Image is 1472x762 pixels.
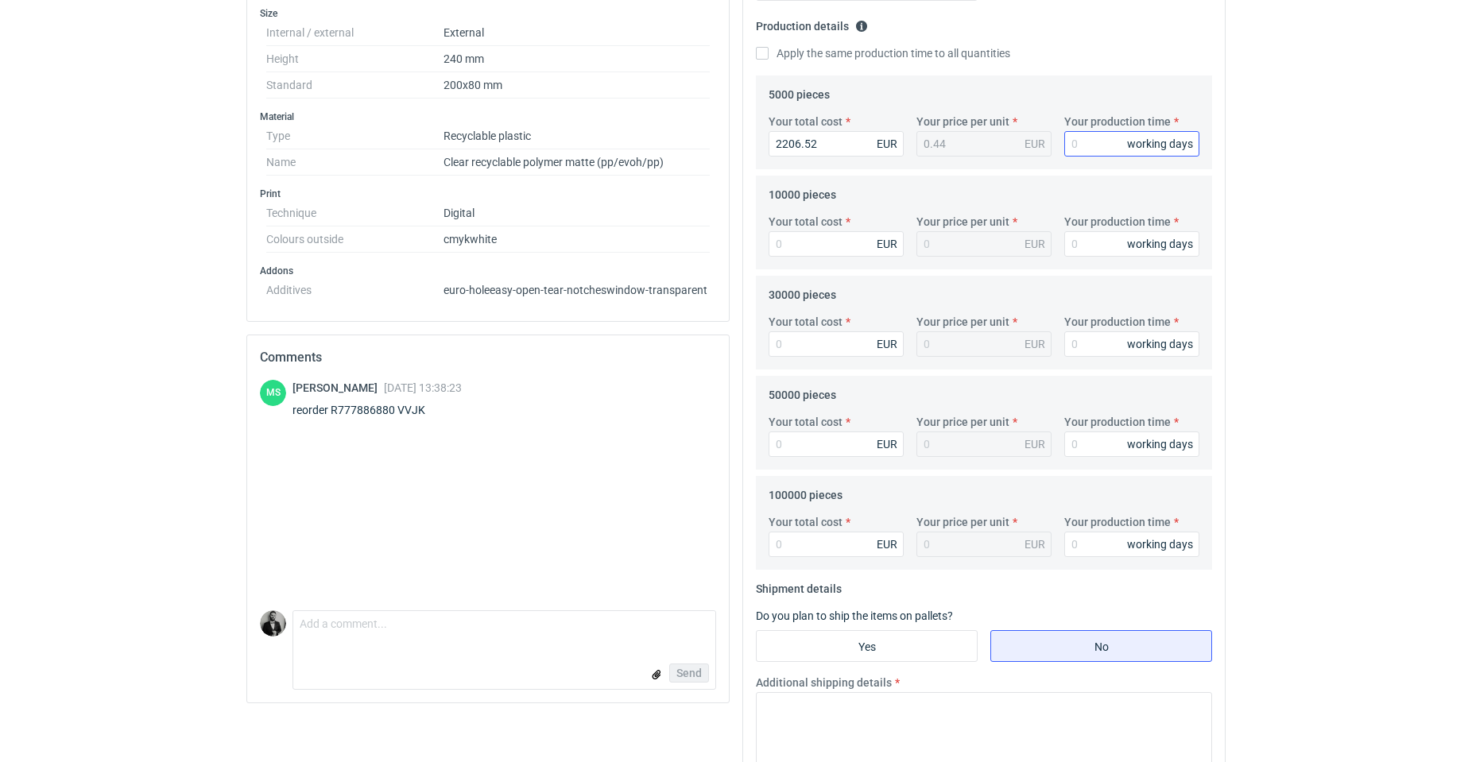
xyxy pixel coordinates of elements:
label: Do you plan to ship the items on pallets? [756,609,953,622]
div: working days [1127,236,1193,252]
input: 0 [1064,431,1199,457]
label: Additional shipping details [756,675,892,690]
input: 0 [769,331,904,357]
div: Maciej Sikora [260,380,286,406]
label: Your price per unit [916,214,1009,230]
div: working days [1127,436,1193,452]
img: Dragan Čivčić [260,610,286,636]
dd: cmyk white [444,226,710,253]
div: EUR [877,536,897,552]
label: Your production time [1064,114,1171,130]
label: Your price per unit [916,314,1009,330]
label: Your price per unit [916,114,1009,130]
label: Your total cost [769,314,843,330]
dt: Type [266,123,444,149]
legend: Shipment details [756,576,842,595]
legend: 30000 pieces [769,282,836,301]
div: working days [1127,336,1193,352]
div: EUR [1025,436,1045,452]
input: 0 [1064,331,1199,357]
input: 0 [1064,532,1199,557]
label: Your production time [1064,314,1171,330]
input: 0 [1064,231,1199,257]
label: Your total cost [769,414,843,430]
label: No [990,630,1212,662]
dd: euro-hole easy-open-tear-notches window-transparent [444,277,710,296]
h3: Size [260,7,716,20]
label: Your price per unit [916,514,1009,530]
dt: Name [266,149,444,176]
dt: Internal / external [266,20,444,46]
label: Your production time [1064,414,1171,430]
dt: Standard [266,72,444,99]
dd: External [444,20,710,46]
div: EUR [877,136,897,152]
dt: Colours outside [266,226,444,253]
input: 0 [769,431,904,457]
span: [DATE] 13:38:23 [384,381,462,394]
div: EUR [1025,136,1045,152]
dd: Digital [444,200,710,226]
figcaption: MS [260,380,286,406]
dd: Clear recyclable polymer matte (pp/evoh/pp) [444,149,710,176]
h2: Comments [260,348,716,367]
input: 0 [769,231,904,257]
dd: Recyclable plastic [444,123,710,149]
dt: Technique [266,200,444,226]
label: Apply the same production time to all quantities [756,45,1010,61]
legend: 100000 pieces [769,482,843,501]
div: EUR [1025,236,1045,252]
dt: Height [266,46,444,72]
label: Your total cost [769,114,843,130]
h3: Addons [260,265,716,277]
label: Your price per unit [916,414,1009,430]
label: Yes [756,630,978,662]
h3: Material [260,110,716,123]
div: EUR [877,436,897,452]
legend: Production details [756,14,868,33]
div: EUR [1025,536,1045,552]
div: working days [1127,536,1193,552]
dt: Additives [266,277,444,296]
dd: 200x80 mm [444,72,710,99]
h3: Print [260,188,716,200]
input: 0 [1064,131,1199,157]
div: working days [1127,136,1193,152]
legend: 50000 pieces [769,382,836,401]
div: EUR [877,336,897,352]
div: EUR [877,236,897,252]
input: 0 [769,131,904,157]
span: [PERSON_NAME] [292,381,384,394]
button: Send [669,663,709,683]
label: Your total cost [769,214,843,230]
div: EUR [1025,336,1045,352]
legend: 10000 pieces [769,182,836,201]
span: Send [676,667,702,679]
label: Your total cost [769,514,843,530]
legend: 5000 pieces [769,82,830,101]
input: 0 [769,532,904,557]
div: reorder R777886880 VVJK [292,402,462,418]
dd: 240 mm [444,46,710,72]
label: Your production time [1064,214,1171,230]
label: Your production time [1064,514,1171,530]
